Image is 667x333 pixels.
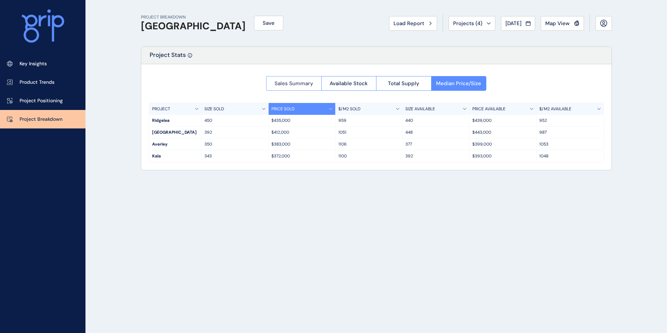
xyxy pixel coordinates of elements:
[431,76,487,91] button: Median Price/Size
[271,106,294,112] p: PRICE SOLD
[505,20,522,27] span: [DATE]
[449,16,495,31] button: Projects (4)
[472,141,533,147] p: $399,000
[389,16,437,31] button: Load Report
[271,129,332,135] p: $412,000
[376,76,431,91] button: Total Supply
[539,118,601,124] p: 952
[149,127,201,138] div: [GEOGRAPHIC_DATA]
[321,76,376,91] button: Available Stock
[141,20,246,32] h1: [GEOGRAPHIC_DATA]
[436,80,481,87] span: Median Price/Size
[20,60,47,67] p: Key Insights
[275,80,313,87] span: Sales Summary
[254,16,283,30] button: Save
[405,153,466,159] p: 392
[263,20,275,27] span: Save
[149,150,201,162] div: Kala
[271,118,332,124] p: $435,000
[338,118,399,124] p: 959
[204,106,224,112] p: SIZE SOLD
[338,141,399,147] p: 1106
[472,118,533,124] p: $439,000
[204,141,265,147] p: 350
[501,16,535,31] button: [DATE]
[141,14,246,20] p: PROJECT BREAKDOWN
[539,129,601,135] p: 987
[472,153,533,159] p: $393,000
[539,106,571,112] p: $/M2 AVAILABLE
[271,141,332,147] p: $383,000
[453,20,482,27] span: Projects ( 4 )
[472,129,533,135] p: $443,000
[338,106,360,112] p: $/M2 SOLD
[20,116,62,123] p: Project Breakdown
[405,129,466,135] p: 448
[150,51,186,64] p: Project Stats
[204,118,265,124] p: 450
[539,153,601,159] p: 1048
[338,153,399,159] p: 1100
[541,16,584,31] button: Map View
[539,141,601,147] p: 1053
[394,20,424,27] span: Load Report
[149,139,201,150] div: Averley
[330,80,368,87] span: Available Stock
[20,79,54,86] p: Product Trends
[266,76,321,91] button: Sales Summary
[204,153,265,159] p: 343
[149,115,201,126] div: Ridgelea
[545,20,570,27] span: Map View
[405,141,466,147] p: 377
[204,129,265,135] p: 392
[271,153,332,159] p: $372,000
[152,106,170,112] p: PROJECT
[20,97,63,104] p: Project Positioning
[405,118,466,124] p: 440
[388,80,419,87] span: Total Supply
[338,129,399,135] p: 1051
[472,106,505,112] p: PRICE AVAILABLE
[405,106,435,112] p: SIZE AVAILABLE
